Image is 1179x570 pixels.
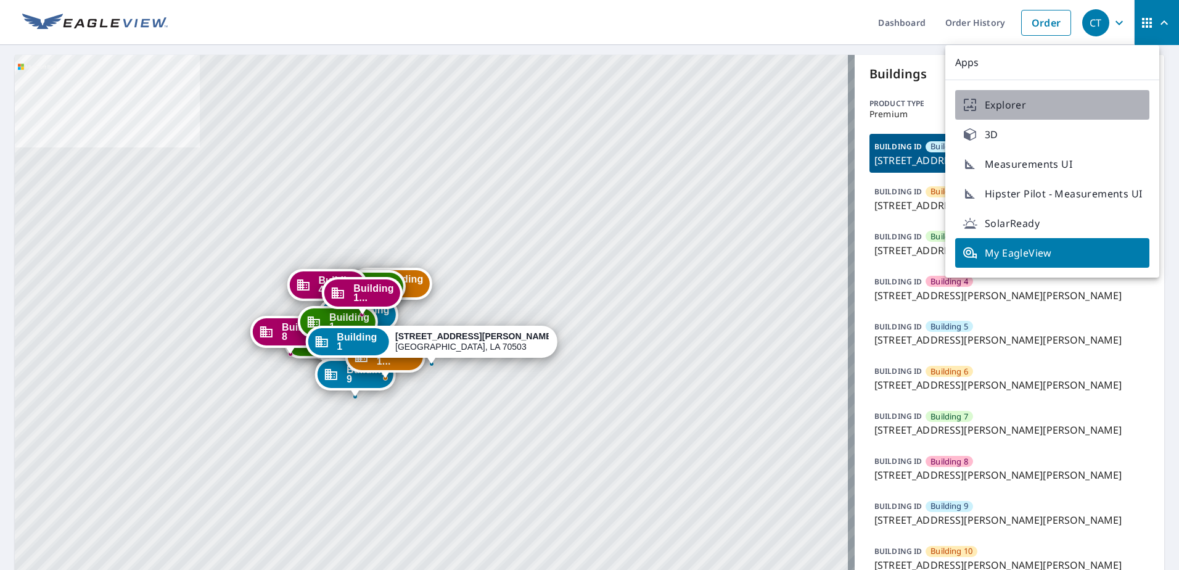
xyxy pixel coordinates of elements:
[347,365,387,384] span: Building 9
[287,269,367,307] div: Dropped pin, building Building 4, Commercial property, 1200 Robley Dr Lafayette, LA 70503
[874,378,1144,392] p: [STREET_ADDRESS][PERSON_NAME][PERSON_NAME]
[250,316,331,354] div: Dropped pin, building Building 8, Commercial property, 1200 Robley Dr Lafayette, LA 70503
[869,98,1149,109] p: Product type
[963,127,1142,142] span: 3D
[874,288,1144,303] p: [STREET_ADDRESS][PERSON_NAME][PERSON_NAME]
[298,306,378,344] div: Dropped pin, building Building 11, Commercial property, 1200 Robley Dr Lafayette, LA 70503
[874,332,1144,347] p: [STREET_ADDRESS][PERSON_NAME][PERSON_NAME]
[318,276,358,294] span: Building 4
[963,157,1142,171] span: Measurements UI
[351,268,432,306] div: Dropped pin, building Building 2, Commercial property, 1200 Robley Dr Lafayette, LA 70503
[930,186,968,197] span: Building 2
[930,500,968,512] span: Building 9
[383,275,423,293] span: Building 2
[874,198,1144,213] p: [STREET_ADDRESS][PERSON_NAME][PERSON_NAME]
[874,546,922,556] p: BUILDING ID
[930,545,972,557] span: Building 10
[395,331,549,352] div: [GEOGRAPHIC_DATA], LA 70503
[874,231,922,242] p: BUILDING ID
[930,411,968,423] span: Building 7
[955,90,1149,120] a: Explorer
[874,186,922,197] p: BUILDING ID
[22,14,168,32] img: EV Logo
[282,323,322,341] span: Building 8
[874,276,922,287] p: BUILDING ID
[377,347,417,366] span: Building 1...
[945,45,1159,80] p: Apps
[963,216,1142,231] span: SolarReady
[1082,9,1109,36] div: CT
[874,321,922,332] p: BUILDING ID
[963,97,1142,112] span: Explorer
[963,246,1142,260] span: My EagleView
[874,243,1144,258] p: [STREET_ADDRESS][PERSON_NAME][PERSON_NAME]
[325,270,405,308] div: Dropped pin, building Building 3, Commercial property, 1200 Robley Dr Lafayette, LA 70503
[930,141,968,152] span: Building 1
[955,209,1149,238] a: SolarReady
[337,332,383,351] span: Building 1
[930,456,968,468] span: Building 8
[874,513,1144,527] p: [STREET_ADDRESS][PERSON_NAME][PERSON_NAME]
[874,423,1144,437] p: [STREET_ADDRESS][PERSON_NAME][PERSON_NAME]
[318,299,398,337] div: Dropped pin, building Building 5, Commercial property, 1200 Robley Dr Lafayette, LA 70503
[874,141,922,152] p: BUILDING ID
[874,153,1144,168] p: [STREET_ADDRESS][PERSON_NAME][PERSON_NAME]
[955,179,1149,209] a: Hipster Pilot - Measurements UI
[305,326,557,364] div: Dropped pin, building Building 1, Commercial property, 1200 Robley Dr Lafayette, LA 70503
[874,456,922,466] p: BUILDING ID
[1021,10,1071,36] a: Order
[874,468,1144,482] p: [STREET_ADDRESS][PERSON_NAME][PERSON_NAME]
[353,284,393,302] span: Building 1...
[930,321,968,332] span: Building 5
[930,366,968,378] span: Building 6
[874,366,922,376] p: BUILDING ID
[874,501,922,511] p: BUILDING ID
[930,231,968,242] span: Building 3
[955,120,1149,149] a: 3D
[329,313,369,331] span: Building 1...
[315,358,395,397] div: Dropped pin, building Building 9, Commercial property, 1200 Robley Dr Lafayette, LA 70503
[395,331,554,341] strong: [STREET_ADDRESS][PERSON_NAME]
[322,277,402,315] div: Dropped pin, building Building 12, Commercial property, 1200 Robley Dr Lafayette, LA 70503
[869,65,1149,83] p: Buildings
[930,276,968,287] span: Building 4
[955,238,1149,268] a: My EagleView
[955,149,1149,179] a: Measurements UI
[963,186,1142,201] span: Hipster Pilot - Measurements UI
[874,411,922,421] p: BUILDING ID
[869,109,1149,119] p: Premium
